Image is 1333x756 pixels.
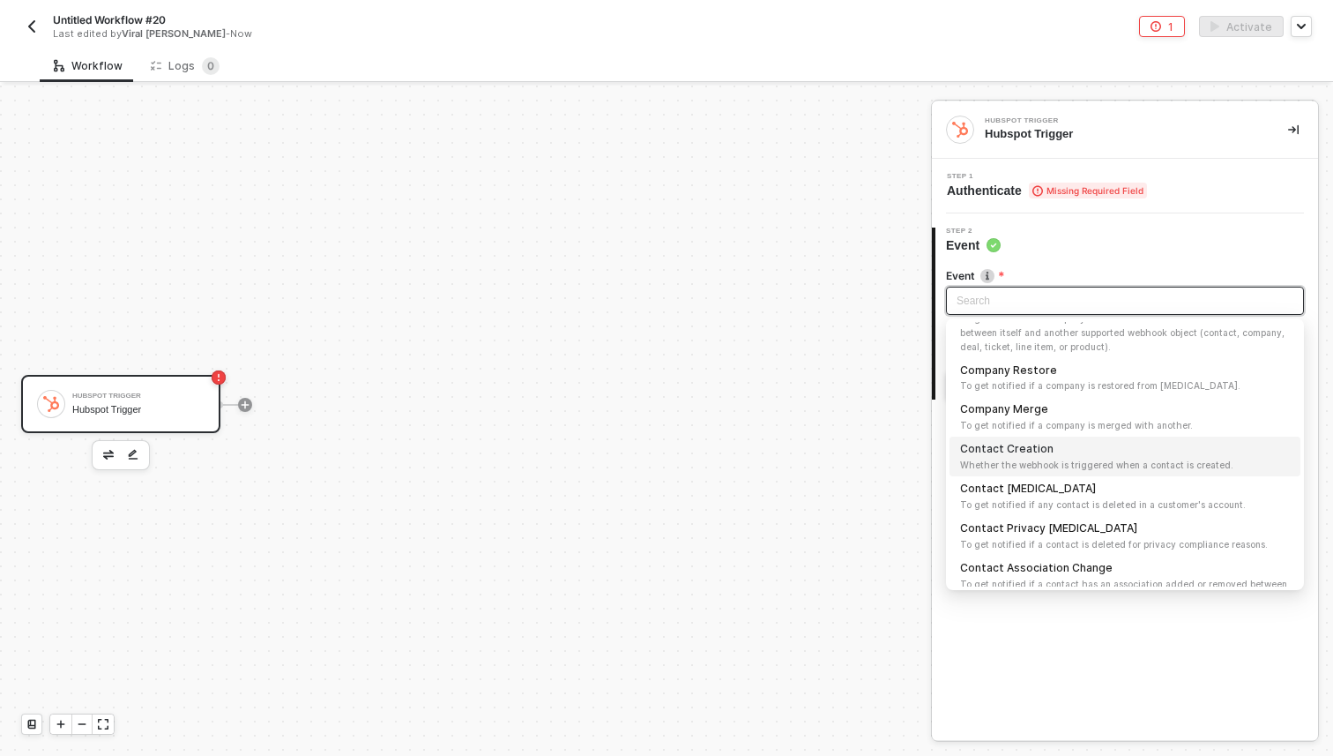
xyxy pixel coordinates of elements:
div: Company Restore [949,358,1300,398]
span: To get notified if a contact has an association added or removed between itself and another suppo... [960,577,1290,619]
span: Event [946,236,1001,254]
span: Step 2 [946,228,1001,235]
div: Step 2Event Eventicon-infoSearchCompany Association ChangeTo get notified if a company has an ass... [932,228,1318,400]
span: Whether the webhook is triggered when a contact is created. [960,458,1290,472]
div: Company Merge [960,401,1290,432]
div: Contact Creation [960,441,1290,472]
div: Step 1Authenticate Missing Required Field [932,173,1318,199]
span: Viral [PERSON_NAME] [122,27,226,40]
button: 1 [1139,16,1185,37]
span: Untitled Workflow #20 [53,12,166,27]
span: To get notified if a company is merged with another. [960,418,1290,432]
img: edit-cred [103,450,114,459]
div: 1 [1168,19,1173,34]
div: Contact Association Change [960,560,1290,619]
span: icon-expand [98,719,108,730]
span: icon-play [56,719,66,730]
div: Company Merge [949,397,1300,437]
span: icon-minus [77,719,87,730]
span: To get notified if any contact is deleted in a customer's account. [960,498,1290,512]
div: Contact [MEDICAL_DATA] [960,481,1290,512]
div: Hubspot Trigger [985,126,1260,142]
span: icon-play [240,400,250,410]
span: Step 1 [947,173,1147,180]
div: Last edited by - Now [53,27,626,41]
img: back [25,19,39,34]
span: icon-error-page [212,371,226,385]
span: Missing Required Field [1029,183,1147,198]
div: Logs [151,57,220,75]
label: Event [946,268,1304,283]
span: To get notified if a company has an association added or removed between itself and another suppo... [960,311,1290,354]
span: icon-collapse-right [1288,124,1299,135]
span: To get notified if a contact is deleted for privacy compliance reasons. [960,537,1290,551]
div: Company Restore [960,363,1290,393]
div: Workflow [54,59,123,73]
div: Contact Deletion [949,476,1300,516]
img: integration-icon [952,122,968,138]
img: icon [43,396,59,412]
sup: 0 [202,57,220,75]
div: Contact Privacy Deletion [949,516,1300,556]
div: Company Association Change [949,290,1300,358]
div: Contact Privacy [MEDICAL_DATA] [960,520,1290,551]
span: Authenticate [947,182,1147,199]
span: icon-error-page [1151,21,1161,32]
div: Contact Association Change [949,556,1300,624]
button: edit-cred [123,445,144,466]
div: Hubspot Trigger [72,393,205,400]
div: Contact Creation [949,437,1300,476]
button: activateActivate [1199,16,1284,37]
button: edit-cred [98,445,119,466]
span: To get notified if a company is restored from [MEDICAL_DATA]. [960,378,1290,393]
img: edit-cred [128,449,138,461]
div: Hubspot Trigger [985,117,1249,124]
div: Company Association Change [960,295,1290,354]
button: back [21,16,42,37]
img: icon-info [980,269,994,283]
div: Hubspot Trigger [72,404,205,415]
